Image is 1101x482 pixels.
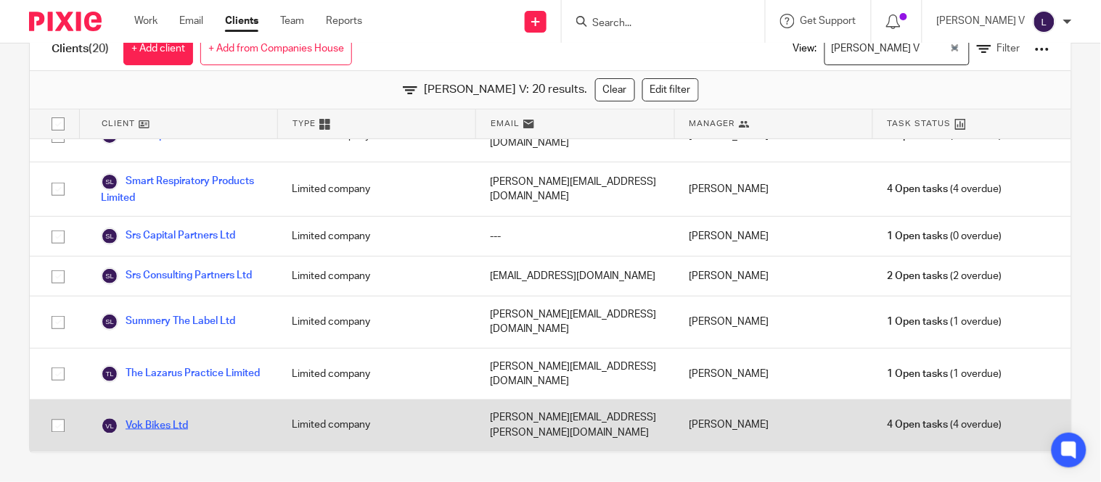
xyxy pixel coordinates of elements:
div: [PERSON_NAME] [674,349,872,400]
div: [PERSON_NAME][EMAIL_ADDRESS][PERSON_NAME][DOMAIN_NAME] [476,400,674,452]
a: Summery The Label Ltd [101,313,235,331]
span: 4 Open tasks [888,182,949,196]
span: 1 Open tasks [888,229,949,244]
a: Work [134,14,157,28]
div: View: [771,28,1049,70]
div: Limited company [277,257,475,296]
input: Select all [44,110,72,138]
span: 1 Open tasks [888,367,949,381]
a: Srs Consulting Partners Ltd [101,267,252,285]
div: [PERSON_NAME][EMAIL_ADDRESS][DOMAIN_NAME] [476,162,674,216]
a: Vok Bikes Ltd [101,417,188,435]
span: Get Support [801,16,856,26]
div: [PERSON_NAME] [674,217,872,256]
span: Filter [997,43,1020,54]
div: Limited company [277,217,475,256]
span: 2 Open tasks [888,269,949,283]
div: [PERSON_NAME] [674,296,872,348]
div: Limited company [277,162,475,216]
a: Edit filter [642,78,699,101]
a: Team [280,14,304,28]
img: Pixie [29,12,102,31]
img: svg%3E [101,313,118,331]
a: + Add from Companies House [200,33,352,65]
span: Client [102,117,135,130]
div: [PERSON_NAME] [674,400,872,452]
p: [PERSON_NAME] V [937,14,1026,28]
img: svg%3E [101,267,118,285]
span: Task Status [888,117,951,130]
div: [PERSON_NAME] [674,162,872,216]
div: [EMAIL_ADDRESS][DOMAIN_NAME] [476,257,674,296]
span: [PERSON_NAME] V [828,36,923,62]
a: The Lazarus Practice Limited [101,365,260,383]
span: (2 overdue) [888,269,1002,283]
a: Srs Capital Partners Ltd [101,228,235,245]
div: Limited company [277,349,475,400]
a: Reports [326,14,362,28]
div: Limited company [277,400,475,452]
span: (20) [89,43,109,54]
img: svg%3E [101,365,118,383]
span: (1 overdue) [888,367,1002,381]
span: [PERSON_NAME] V: 20 results. [425,81,588,98]
input: Search [591,17,721,30]
a: Clients [225,14,258,28]
span: 4 Open tasks [888,418,949,433]
span: Type [292,117,316,130]
a: Email [179,14,203,28]
input: Search for option [925,36,948,62]
img: svg%3E [101,228,118,245]
span: (4 overdue) [888,182,1002,196]
a: + Add client [123,33,193,65]
span: (1 overdue) [888,315,1002,329]
a: Smart Respiratory Products Limited [101,173,263,205]
div: [PERSON_NAME][EMAIL_ADDRESS][DOMAIN_NAME] [476,349,674,400]
span: (0 overdue) [888,229,1002,244]
span: 1 Open tasks [888,315,949,329]
div: --- [476,217,674,256]
a: Clear [595,78,635,101]
span: (4 overdue) [888,418,1002,433]
span: Email [491,117,520,130]
div: Search for option [824,33,970,65]
img: svg%3E [101,417,118,435]
div: [PERSON_NAME] [674,257,872,296]
img: svg%3E [101,173,118,191]
div: [PERSON_NAME][EMAIL_ADDRESS][DOMAIN_NAME] [476,296,674,348]
img: svg%3E [1033,10,1056,33]
div: Limited company [277,296,475,348]
h1: Clients [52,41,109,57]
span: Manager [689,117,735,130]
